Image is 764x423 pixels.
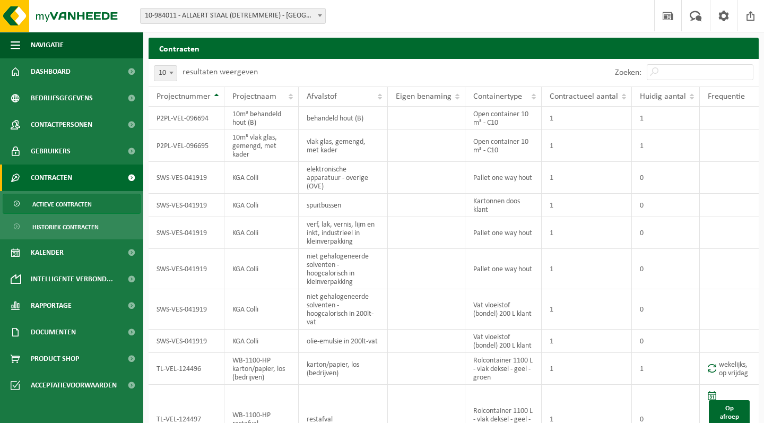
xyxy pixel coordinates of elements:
[149,162,224,194] td: SWS-VES-041919
[141,8,325,23] span: 10-984011 - ALLAERT STAAL (DETREMMERIE) - HARELBEKE
[224,130,299,162] td: 10m³ vlak glas, gemengd, met kader
[149,330,224,353] td: SWS-VES-041919
[3,217,141,237] a: Historiek contracten
[149,38,759,58] h2: Contracten
[299,330,387,353] td: olie-emulsie in 200lt-vat
[299,194,387,217] td: spuitbussen
[632,162,700,194] td: 0
[299,289,387,330] td: niet gehalogeneerde solventen - hoogcalorisch in 200lt-vat
[224,162,299,194] td: KGA Colli
[299,130,387,162] td: vlak glas, gemengd, met kader
[465,353,542,385] td: Rolcontainer 1100 L - vlak deksel - geel - groen
[465,217,542,249] td: Pallet one way hout
[708,92,745,101] span: Frequentie
[542,330,632,353] td: 1
[149,353,224,385] td: TL-VEL-124496
[31,138,71,165] span: Gebruikers
[31,85,93,111] span: Bedrijfsgegevens
[299,249,387,289] td: niet gehalogeneerde solventen - hoogcalorisch in kleinverpakking
[149,194,224,217] td: SWS-VES-041919
[224,353,299,385] td: WB-1100-HP karton/papier, los (bedrijven)
[299,217,387,249] td: verf, lak, vernis, lijm en inkt, industrieel in kleinverpakking
[542,217,632,249] td: 1
[542,130,632,162] td: 1
[640,92,686,101] span: Huidig aantal
[473,92,522,101] span: Containertype
[31,165,72,191] span: Contracten
[157,92,211,101] span: Projectnummer
[224,289,299,330] td: KGA Colli
[542,353,632,385] td: 1
[31,239,64,266] span: Kalender
[31,58,71,85] span: Dashboard
[299,353,387,385] td: karton/papier, los (bedrijven)
[224,249,299,289] td: KGA Colli
[154,65,177,81] span: 10
[632,130,700,162] td: 1
[149,249,224,289] td: SWS-VES-041919
[632,194,700,217] td: 0
[632,289,700,330] td: 0
[31,111,92,138] span: Contactpersonen
[31,32,64,58] span: Navigatie
[31,372,117,399] span: Acceptatievoorwaarden
[542,289,632,330] td: 1
[542,162,632,194] td: 1
[149,130,224,162] td: P2PL-VEL-096695
[31,319,76,346] span: Documenten
[31,292,72,319] span: Rapportage
[615,68,641,77] label: Zoeken:
[632,330,700,353] td: 0
[32,194,92,214] span: Actieve contracten
[154,66,177,81] span: 10
[632,107,700,130] td: 1
[542,194,632,217] td: 1
[542,249,632,289] td: 1
[31,346,79,372] span: Product Shop
[224,194,299,217] td: KGA Colli
[32,217,99,237] span: Historiek contracten
[632,217,700,249] td: 0
[542,107,632,130] td: 1
[465,107,542,130] td: Open container 10 m³ - C10
[550,92,618,101] span: Contractueel aantal
[465,289,542,330] td: Vat vloeistof (bondel) 200 L klant
[149,217,224,249] td: SWS-VES-041919
[632,249,700,289] td: 0
[224,330,299,353] td: KGA Colli
[224,217,299,249] td: KGA Colli
[299,162,387,194] td: elektronische apparatuur - overige (OVE)
[465,130,542,162] td: Open container 10 m³ - C10
[465,162,542,194] td: Pallet one way hout
[700,353,759,385] td: wekelijks, op vrijdag
[3,194,141,214] a: Actieve contracten
[149,107,224,130] td: P2PL-VEL-096694
[465,194,542,217] td: Kartonnen doos klant
[307,92,337,101] span: Afvalstof
[396,92,452,101] span: Eigen benaming
[149,289,224,330] td: SWS-VES-041919
[183,68,258,76] label: resultaten weergeven
[465,330,542,353] td: Vat vloeistof (bondel) 200 L klant
[232,92,276,101] span: Projectnaam
[31,266,113,292] span: Intelligente verbond...
[224,107,299,130] td: 10m³ behandeld hout (B)
[632,353,700,385] td: 1
[140,8,326,24] span: 10-984011 - ALLAERT STAAL (DETREMMERIE) - HARELBEKE
[299,107,387,130] td: behandeld hout (B)
[465,249,542,289] td: Pallet one way hout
